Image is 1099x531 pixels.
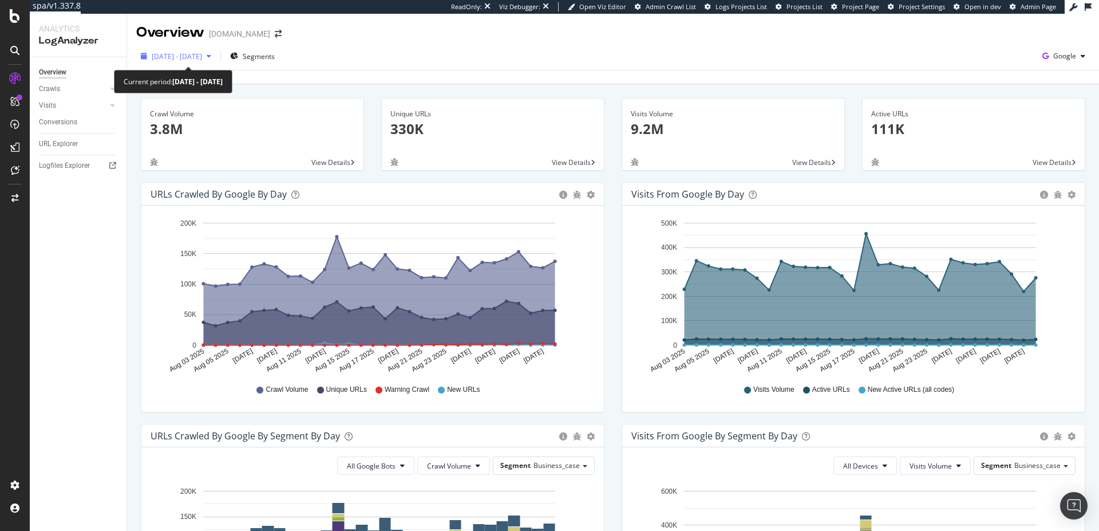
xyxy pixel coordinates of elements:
div: Crawl Volume [150,109,355,119]
div: Logfiles Explorer [39,160,90,172]
span: Business_case [533,461,580,470]
span: All Devices [843,461,878,471]
text: 200K [661,293,677,301]
text: 400K [661,521,677,529]
div: gear [1068,432,1076,440]
text: [DATE] [857,347,880,365]
text: Aug 11 2025 [746,347,784,373]
div: Unique URLs [390,109,595,119]
span: Active URLs [812,385,850,395]
p: 111K [871,119,1076,139]
text: 50K [184,311,196,319]
div: gear [1068,191,1076,199]
span: Open in dev [964,2,1001,11]
span: Projects List [786,2,823,11]
div: bug [150,158,158,166]
button: All Devices [833,457,897,475]
span: Visits Volume [910,461,952,471]
text: 600K [661,487,677,495]
a: Project Page [831,2,879,11]
text: Aug 17 2025 [338,347,375,373]
span: Open Viz Editor [579,2,626,11]
text: Aug 05 2025 [673,347,711,373]
div: bug [573,432,581,440]
span: Crawl Volume [266,385,308,395]
text: [DATE] [498,347,521,365]
div: A chart. [151,215,591,374]
div: Crawls [39,83,60,95]
span: View Details [311,158,350,167]
div: Viz Debugger: [499,2,540,11]
div: circle-info [1040,432,1048,440]
div: [DOMAIN_NAME] [209,28,270,40]
span: Unique URLs [326,385,367,395]
a: Conversions [39,116,118,128]
div: circle-info [559,191,567,199]
div: URL Explorer [39,138,78,150]
text: [DATE] [979,347,1002,365]
div: Analytics [39,23,117,34]
button: All Google Bots [337,457,414,475]
div: Current period: [124,75,223,88]
a: Logfiles Explorer [39,160,118,172]
text: [DATE] [255,347,278,365]
text: [DATE] [449,347,472,365]
text: [DATE] [377,347,400,365]
div: Open Intercom Messenger [1060,492,1088,520]
span: Segment [981,461,1011,470]
div: Conversions [39,116,77,128]
text: 500K [661,219,677,227]
p: 9.2M [631,119,836,139]
text: Aug 23 2025 [410,347,448,373]
span: Admin Page [1021,2,1056,11]
span: Project Settings [899,2,945,11]
div: circle-info [1040,191,1048,199]
span: [DATE] - [DATE] [152,52,202,61]
a: Admin Crawl List [635,2,696,11]
text: 0 [673,341,677,349]
div: Visits from Google By Segment By Day [631,430,797,442]
span: All Google Bots [347,461,396,471]
div: bug [1054,191,1062,199]
text: [DATE] [1003,347,1026,365]
span: View Details [552,158,591,167]
text: [DATE] [304,347,327,365]
span: Warning Crawl [385,385,429,395]
text: [DATE] [930,347,953,365]
span: New URLs [447,385,480,395]
div: Visits [39,100,56,112]
text: 200K [180,487,196,495]
div: Visits Volume [631,109,836,119]
a: Open in dev [954,2,1001,11]
text: [DATE] [522,347,545,365]
div: URLs Crawled by Google by day [151,188,287,200]
text: [DATE] [736,347,759,365]
text: 0 [192,341,196,349]
div: bug [390,158,398,166]
a: Projects List [776,2,823,11]
div: circle-info [559,432,567,440]
div: gear [587,432,595,440]
a: Visits [39,100,107,112]
div: bug [573,191,581,199]
div: ReadOnly: [451,2,482,11]
text: Aug 17 2025 [819,347,856,373]
p: 330K [390,119,595,139]
a: Logs Projects List [705,2,767,11]
span: Visits Volume [753,385,794,395]
a: Overview [39,66,118,78]
text: Aug 05 2025 [192,347,230,373]
div: A chart. [631,215,1072,374]
a: Project Settings [888,2,945,11]
div: Visits from Google by day [631,188,744,200]
button: Segments [226,47,279,65]
text: [DATE] [712,347,735,365]
text: Aug 21 2025 [867,347,904,373]
text: Aug 21 2025 [386,347,424,373]
text: Aug 15 2025 [313,347,351,373]
text: [DATE] [785,347,808,365]
text: 300K [661,268,677,276]
text: Aug 23 2025 [891,347,929,373]
div: URLs Crawled by Google By Segment By Day [151,430,340,442]
div: LogAnalyzer [39,34,117,48]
